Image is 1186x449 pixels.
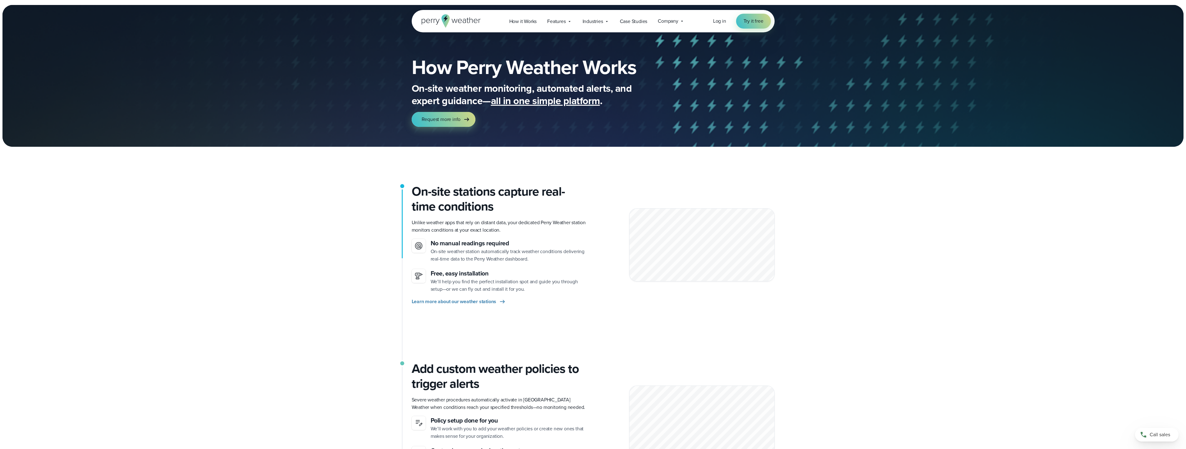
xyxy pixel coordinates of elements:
[412,112,476,127] a: Request more info
[412,396,588,411] p: Severe weather procedures automatically activate in [GEOGRAPHIC_DATA] Weather when conditions rea...
[431,269,588,278] h3: Free, easy installation
[491,93,600,108] span: all in one simple platform
[412,298,506,305] a: Learn more about our weather stations
[412,361,588,391] h3: Add custom weather policies to trigger alerts
[658,17,678,25] span: Company
[620,18,648,25] span: Case Studies
[583,18,603,25] span: Industries
[615,15,653,28] a: Case Studies
[412,82,660,107] p: On-site weather monitoring, automated alerts, and expert guidance— .
[412,57,681,77] h1: How Perry Weather Works
[1150,431,1170,438] span: Call sales
[412,298,497,305] span: Learn more about our weather stations
[431,416,588,425] h4: Policy setup done for you
[504,15,542,28] a: How it Works
[736,14,771,29] a: Try it free
[431,278,588,293] p: We’ll help you find the perfect installation spot and guide you through setup—or we can fly out a...
[412,184,588,214] h2: On-site stations capture real-time conditions
[713,17,726,25] a: Log in
[509,18,537,25] span: How it Works
[422,116,461,123] span: Request more info
[431,239,588,248] h3: No manual readings required
[431,425,588,440] p: We’ll work with you to add your weather policies or create new ones that makes sense for your org...
[431,248,588,263] p: On-site weather station automatically track weather conditions delivering real-time data to the P...
[1135,428,1179,442] a: Call sales
[547,18,566,25] span: Features
[744,17,763,25] span: Try it free
[412,219,588,234] p: Unlike weather apps that rely on distant data, your dedicated Perry Weather station monitors cond...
